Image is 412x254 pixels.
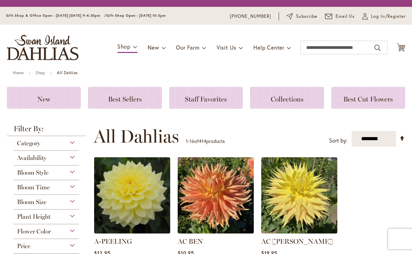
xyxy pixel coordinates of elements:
span: New [148,44,159,51]
a: Log In/Register [362,13,406,20]
span: Gift Shop & Office Open - [DATE]-[DATE] 9-4:30pm / [6,13,106,18]
span: Best Cut Flowers [343,95,393,103]
a: Subscribe [286,13,318,20]
a: Best Sellers [88,87,162,109]
img: A-Peeling [94,157,170,233]
a: AC [PERSON_NAME] [261,237,333,245]
p: - of products [186,136,225,147]
a: Best Cut Flowers [331,87,405,109]
a: Email Us [325,13,355,20]
span: 1 [186,138,188,144]
span: Price [17,242,30,250]
a: AC Jeri [261,228,337,235]
a: Home [13,70,24,75]
span: Log In/Register [371,13,406,20]
strong: Filter By: [7,125,86,136]
span: 16 [190,138,194,144]
span: Flower Color [17,228,51,235]
span: Email Us [336,13,355,20]
span: Best Sellers [108,95,142,103]
span: Staff Favorites [185,95,227,103]
span: Bloom Size [17,198,46,206]
span: Availability [17,154,46,162]
strong: All Dahlias [57,70,78,75]
a: store logo [7,35,78,60]
span: Collections [271,95,304,103]
a: New [7,87,81,109]
span: Shop [117,43,131,50]
span: Bloom Style [17,169,48,176]
span: Gift Shop Open - [DATE] 10-3pm [106,13,166,18]
a: A-PEELING [94,237,132,245]
a: Collections [250,87,324,109]
img: AC BEN [178,157,254,233]
span: Bloom Time [17,184,50,191]
label: Sort by: [329,134,348,147]
span: Plant Height [17,213,50,220]
span: 414 [199,138,206,144]
span: Our Farm [176,44,199,51]
span: Help Center [253,44,284,51]
a: Staff Favorites [169,87,243,109]
span: Subscribe [296,13,318,20]
a: Shop [35,70,45,75]
a: AC BEN [178,228,254,235]
a: A-Peeling [94,228,170,235]
a: [PHONE_NUMBER] [230,13,271,20]
button: Search [374,42,381,53]
a: AC BEN [178,237,203,245]
span: All Dahlias [94,126,179,147]
img: AC Jeri [261,157,337,233]
span: Category [17,139,40,147]
span: Visit Us [217,44,236,51]
span: New [37,95,50,103]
